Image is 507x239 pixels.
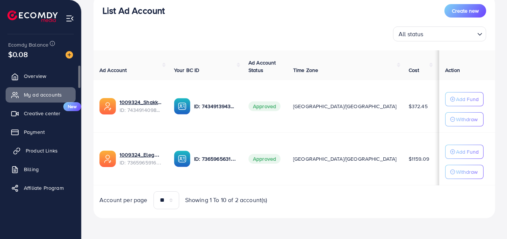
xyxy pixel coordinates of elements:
a: Creative centerNew [6,106,76,121]
button: Withdraw [445,112,484,126]
a: 1009324_Elegant Wear_1715022604811 [120,151,162,158]
button: Add Fund [445,92,484,106]
span: New [63,102,81,111]
span: Time Zone [293,66,318,74]
span: Create new [452,7,479,15]
span: Approved [248,154,281,164]
img: ic-ads-acc.e4c84228.svg [99,151,116,167]
div: <span class='underline'>1009324_Shakka_1731075849517</span></br>7434914098950799361 [120,98,162,114]
span: [GEOGRAPHIC_DATA]/[GEOGRAPHIC_DATA] [293,155,397,163]
span: Ecomdy Balance [8,41,48,48]
span: ID: 7434914098950799361 [120,106,162,114]
span: All status [397,29,425,40]
span: Showing 1 To 10 of 2 account(s) [185,196,267,204]
span: Action [445,66,460,74]
img: ic-ads-acc.e4c84228.svg [99,98,116,114]
span: Your BC ID [174,66,200,74]
span: Product Links [26,147,58,154]
iframe: Chat [475,205,501,233]
span: Creative center [24,110,60,117]
p: ID: 7434913943245914129 [194,102,237,111]
div: Search for option [393,26,486,41]
a: Affiliate Program [6,180,76,195]
p: Add Fund [456,147,479,156]
a: Product Links [6,143,76,158]
span: Affiliate Program [24,184,64,192]
p: Add Fund [456,95,479,104]
p: Withdraw [456,115,478,124]
a: Payment [6,125,76,139]
span: My ad accounts [24,91,62,98]
a: 1009324_Shakka_1731075849517 [120,98,162,106]
button: Add Fund [445,145,484,159]
span: Account per page [99,196,148,204]
a: Overview [6,69,76,84]
button: Withdraw [445,165,484,179]
a: Billing [6,162,76,177]
span: Ad Account Status [248,59,276,74]
button: Create new [444,4,486,18]
span: $1159.09 [409,155,429,163]
span: Payment [24,128,45,136]
p: Withdraw [456,167,478,176]
img: ic-ba-acc.ded83a64.svg [174,98,190,114]
span: Billing [24,166,39,173]
img: image [66,51,73,59]
img: logo [7,10,58,22]
span: [GEOGRAPHIC_DATA]/[GEOGRAPHIC_DATA] [293,103,397,110]
span: $372.45 [409,103,428,110]
span: Overview [24,72,46,80]
h3: List Ad Account [102,5,165,16]
span: Cost [409,66,419,74]
a: My ad accounts [6,87,76,102]
img: menu [66,14,74,23]
span: Ad Account [99,66,127,74]
img: ic-ba-acc.ded83a64.svg [174,151,190,167]
span: ID: 7365965916192112656 [120,159,162,166]
span: Approved [248,101,281,111]
span: $0.08 [8,49,28,60]
p: ID: 7365965631474204673 [194,154,237,163]
input: Search for option [426,27,474,40]
div: <span class='underline'>1009324_Elegant Wear_1715022604811</span></br>7365965916192112656 [120,151,162,166]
